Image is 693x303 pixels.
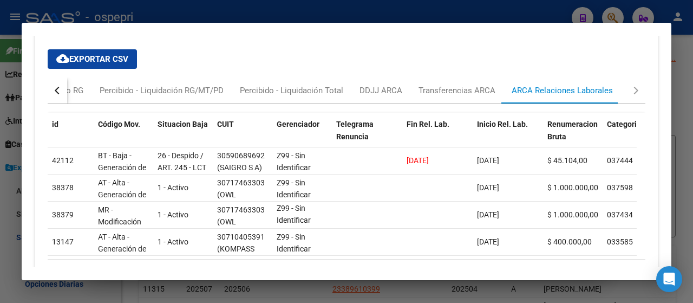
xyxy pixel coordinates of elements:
[277,151,311,172] span: Z99 - Sin Identificar
[607,183,633,192] span: 037598
[512,85,613,96] div: ARCA Relaciones Laborales
[158,120,208,128] span: Situacion Baja
[98,151,146,185] span: BT - Baja - Generación de Clave
[217,120,234,128] span: CUIT
[56,52,69,65] mat-icon: cloud_download
[277,120,319,128] span: Gerenciador
[48,260,645,287] div: 4 total
[98,178,146,212] span: AT - Alta - Generación de clave
[473,113,543,160] datatable-header-cell: Inicio Rel. Lab.
[56,54,128,64] span: Exportar CSV
[158,237,188,246] span: 1 - Activo
[158,183,188,192] span: 1 - Activo
[100,85,224,96] div: Percibido - Liquidación RG/MT/PD
[607,156,633,165] span: 037444
[153,113,213,160] datatable-header-cell: Situacion Baja
[217,190,263,224] span: (OWL SERVICIOS S. R. L.)
[402,113,473,160] datatable-header-cell: Fin Rel. Lab.
[48,49,137,69] button: Exportar CSV
[217,177,265,189] div: 30717463303
[98,233,146,266] span: AT - Alta - Generación de clave
[603,113,657,160] datatable-header-cell: Categoria
[607,210,633,219] span: 037434
[158,151,206,172] span: 26 - Despido / ART. 245 - LCT
[52,210,74,219] span: 38379
[277,204,311,225] span: Z99 - Sin Identificar
[217,204,265,216] div: 30717463303
[332,113,402,160] datatable-header-cell: Telegrama Renuncia
[336,120,374,141] span: Telegrama Renuncia
[407,156,429,165] span: [DATE]
[217,163,262,172] span: (SAIGRO S A)
[607,120,641,128] span: Categoria
[52,237,74,246] span: 13147
[272,113,332,160] datatable-header-cell: Gerenciador
[547,237,592,246] span: $ 400.000,00
[477,183,499,192] span: [DATE]
[359,85,402,96] div: DDJJ ARCA
[277,178,311,199] span: Z99 - Sin Identificar
[543,113,603,160] datatable-header-cell: Renumeracion Bruta
[277,233,311,254] span: Z99 - Sin Identificar
[52,183,74,192] span: 38378
[48,113,94,160] datatable-header-cell: id
[217,231,265,243] div: 30710405391
[217,217,263,251] span: (OWL SERVICIOS S. R. L.)
[98,205,149,263] span: MR - Modificación de datos en la relación CUIT –CUIL
[547,156,587,165] span: $ 45.104,00
[547,210,598,219] span: $ 1.000.000,00
[213,113,272,160] datatable-header-cell: CUIT
[477,156,499,165] span: [DATE]
[477,120,528,128] span: Inicio Rel. Lab.
[158,210,188,219] span: 1 - Activo
[240,85,343,96] div: Percibido - Liquidación Total
[547,183,598,192] span: $ 1.000.000,00
[52,156,74,165] span: 42112
[477,237,499,246] span: [DATE]
[477,210,499,219] span: [DATE]
[547,120,598,141] span: Renumeracion Bruta
[98,120,140,128] span: Código Mov.
[656,266,682,292] div: Open Intercom Messenger
[419,85,495,96] div: Transferencias ARCA
[217,244,254,266] span: (KOMPASS SRL)
[607,237,633,246] span: 033585
[52,120,58,128] span: id
[94,113,153,160] datatable-header-cell: Código Mov.
[407,120,449,128] span: Fin Rel. Lab.
[217,150,265,162] div: 30590689692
